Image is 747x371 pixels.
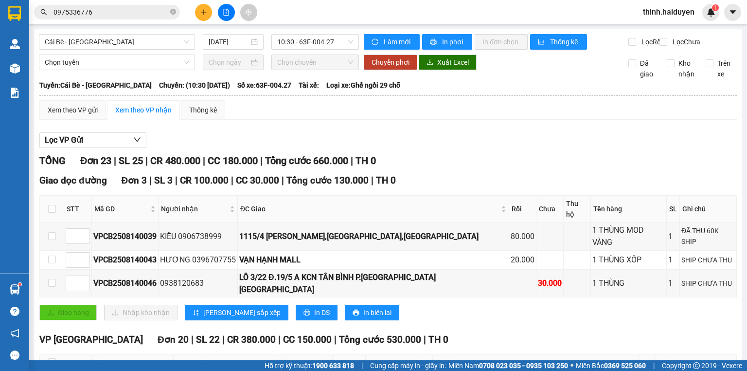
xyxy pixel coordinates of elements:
[424,334,426,345] span: |
[277,55,354,70] span: Chọn chuyến
[550,37,579,47] span: Thống kê
[133,136,141,144] span: down
[160,230,236,242] div: KIỀU 0906738999
[592,277,665,289] div: 1 THÙNG
[176,357,275,368] span: Người nhận
[376,175,396,186] span: TH 0
[442,37,464,47] span: In phơi
[203,307,281,318] span: [PERSON_NAME] sắp xếp
[427,59,433,67] span: download
[80,155,111,167] span: Đơn 23
[222,334,225,345] span: |
[203,155,205,167] span: |
[314,307,330,318] span: In DS
[680,196,737,223] th: Ghi chú
[104,305,178,320] button: downloadNhập kho nhận
[363,307,391,318] span: In biên lai
[299,80,319,91] span: Tài xế:
[591,196,667,223] th: Tên hàng
[122,175,147,186] span: Đơn 3
[159,80,230,91] span: Chuyến: (10:30 [DATE])
[160,277,236,289] div: 0938120683
[209,57,249,68] input: Chọn ngày
[10,329,19,338] span: notification
[119,155,143,167] span: SL 25
[538,277,562,289] div: 30.000
[93,254,157,266] div: VPCB2508140043
[40,9,47,16] span: search
[231,175,233,186] span: |
[260,155,263,167] span: |
[638,37,664,47] span: Lọc Rồi
[209,37,249,47] input: 14/08/2025
[45,35,189,49] span: Cái Bè - Sài Gòn
[364,34,420,50] button: syncLàm mới
[149,175,152,186] span: |
[240,4,257,21] button: aim
[39,132,146,148] button: Lọc VP Gửi
[223,9,230,16] span: file-add
[681,255,735,265] div: SHIP CHƯA THU
[39,81,152,89] b: Tuyến: Cái Bè - [GEOGRAPHIC_DATA]
[713,58,737,79] span: Trên xe
[656,355,737,371] th: Ghi chú
[200,9,207,16] span: plus
[196,334,220,345] span: SL 22
[218,4,235,21] button: file-add
[419,55,477,70] button: downloadXuất Excel
[511,254,534,266] div: 20.000
[115,105,172,115] div: Xem theo VP nhận
[303,309,310,317] span: printer
[479,362,568,370] strong: 0708 023 035 - 0935 103 250
[189,105,217,115] div: Thống kê
[530,34,587,50] button: bar-chartThống kê
[150,155,200,167] span: CR 480.000
[180,175,229,186] span: CR 100.000
[53,7,168,18] input: Tìm tên, số ĐT hoặc mã đơn
[364,55,417,70] button: Chuyển phơi
[161,204,228,214] span: Người nhận
[669,37,702,47] span: Lọc Chưa
[92,251,159,270] td: VPCB2508140043
[277,35,354,49] span: 10:30 - 63F-004.27
[193,309,199,317] span: sort-ascending
[511,230,534,242] div: 80.000
[370,360,446,371] span: Cung cấp máy in - giấy in:
[170,8,176,17] span: close-circle
[592,254,665,266] div: 1 THÙNG XỐP
[92,270,159,297] td: VPCB2508140046
[145,155,148,167] span: |
[39,334,143,345] span: VP [GEOGRAPHIC_DATA]
[236,175,279,186] span: CC 30.000
[636,58,660,79] span: Đã giao
[175,175,178,186] span: |
[64,196,92,223] th: STT
[351,155,353,167] span: |
[681,225,735,247] div: ĐÃ THU 60K SHIP
[592,224,665,248] div: 1 THÙNG MOD VÀNG
[509,196,536,223] th: Rồi
[191,334,194,345] span: |
[239,230,507,242] div: 1115/4 [PERSON_NAME],[GEOGRAPHIC_DATA],[GEOGRAPHIC_DATA]
[265,360,354,371] span: Hỗ trợ kỹ thuật:
[428,334,448,345] span: TH 0
[312,362,354,370] strong: 1900 633 818
[339,334,421,345] span: Tổng cước 530.000
[570,364,573,368] span: ⚪️
[712,4,719,11] sup: 1
[239,271,507,296] div: LÔ 3/22 Đ.19/5 A KCN TÂN BÌNH P.[GEOGRAPHIC_DATA][GEOGRAPHIC_DATA]
[430,38,438,46] span: printer
[667,196,680,223] th: SL
[729,8,737,17] span: caret-down
[640,355,656,371] th: SL
[39,175,107,186] span: Giao dọc đường
[668,230,678,242] div: 1
[94,204,148,214] span: Mã GD
[94,357,163,368] span: Mã GD
[10,307,19,316] span: question-circle
[536,196,564,223] th: Chưa
[170,9,176,15] span: close-circle
[48,105,98,115] div: Xem theo VP gửi
[10,88,20,98] img: solution-icon
[283,334,332,345] span: CC 150.000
